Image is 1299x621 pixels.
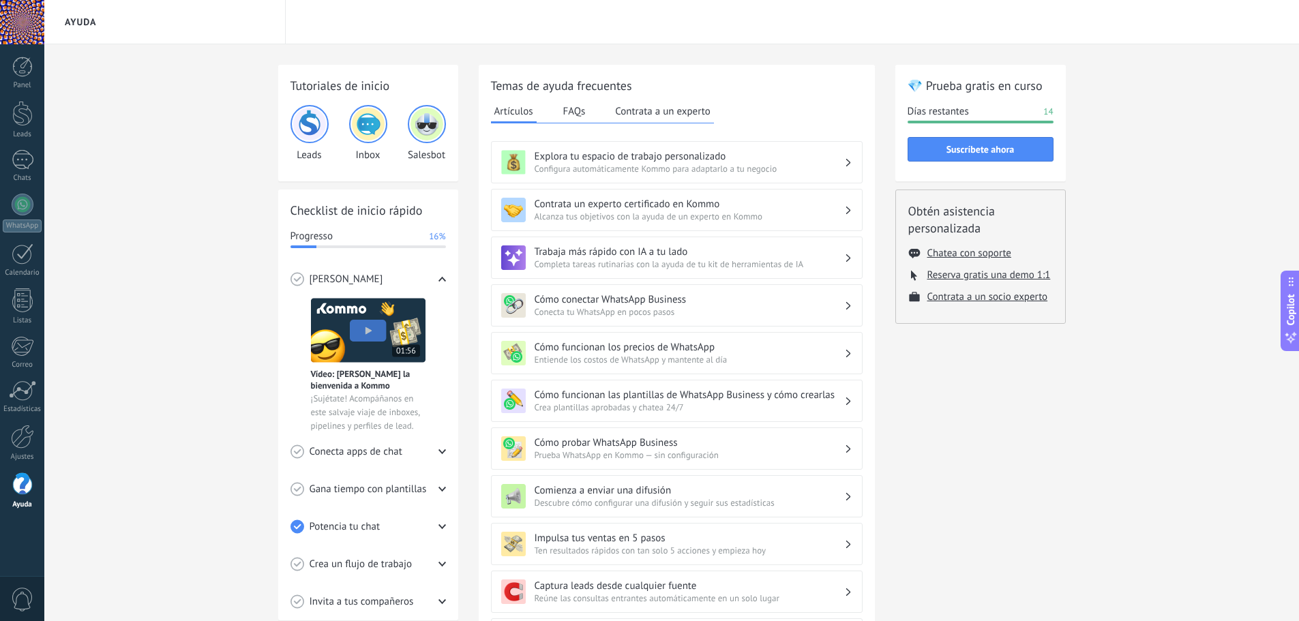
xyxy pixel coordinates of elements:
button: Reserva gratis una demo 1:1 [927,269,1051,282]
h3: Comienza a enviar una difusión [535,484,844,497]
div: Inbox [349,105,387,162]
span: Completa tareas rutinarias con la ayuda de tu kit de herramientas de IA [535,258,844,270]
div: Salesbot [408,105,446,162]
div: WhatsApp [3,219,42,232]
span: Conecta tu WhatsApp en pocos pasos [535,306,844,318]
button: Suscríbete ahora [908,137,1054,162]
div: Leads [3,130,42,139]
span: Descubre cómo configurar una difusión y seguir sus estadísticas [535,497,844,509]
h3: Impulsa tus ventas en 5 pasos [535,532,844,545]
h2: Tutoriales de inicio [290,77,446,94]
div: Chats [3,174,42,183]
div: Calendario [3,269,42,277]
span: Suscríbete ahora [946,145,1015,154]
div: Panel [3,81,42,90]
span: Reúne las consultas entrantes automáticamente en un solo lugar [535,592,844,604]
h2: Temas de ayuda frecuentes [491,77,863,94]
span: Prueba WhatsApp en Kommo — sin configuración [535,449,844,461]
div: Listas [3,316,42,325]
button: Contrata a un socio experto [927,290,1048,303]
div: Leads [290,105,329,162]
h2: Obtén asistencia personalizada [908,202,1053,237]
span: 16% [429,230,445,243]
h3: Captura leads desde cualquier fuente [535,579,844,592]
span: Progresso [290,230,333,243]
h3: Cómo probar WhatsApp Business [535,436,844,449]
button: Contrata a un experto [612,101,713,121]
span: 14 [1043,105,1053,119]
h2: 💎 Prueba gratis en curso [908,77,1054,94]
div: Ajustes [3,453,42,461]
span: Ten resultados rápidos con tan solo 5 acciones y empieza hoy [535,545,844,556]
img: Meet video [311,298,425,363]
div: Correo [3,361,42,369]
h3: Cómo conectar WhatsApp Business [535,293,844,306]
h3: Contrata un experto certificado en Kommo [535,198,844,211]
span: Vídeo: [PERSON_NAME] la bienvenida a Kommo [311,368,425,391]
button: Artículos [491,101,537,123]
div: Estadísticas [3,405,42,414]
div: Ayuda [3,500,42,509]
button: FAQs [560,101,589,121]
span: Copilot [1284,294,1298,325]
h3: Cómo funcionan las plantillas de WhatsApp Business y cómo crearlas [535,389,844,402]
span: [PERSON_NAME] [310,273,383,286]
span: Gana tiempo con plantillas [310,483,427,496]
button: Chatea con soporte [927,247,1011,260]
span: Invita a tus compañeros [310,595,414,609]
span: Entiende los costos de WhatsApp y mantente al día [535,354,844,365]
h3: Trabaja más rápido con IA a tu lado [535,245,844,258]
span: Alcanza tus objetivos con la ayuda de un experto en Kommo [535,211,844,222]
h3: Cómo funcionan los precios de WhatsApp [535,341,844,354]
span: Días restantes [908,105,969,119]
span: Potencia tu chat [310,520,380,534]
h2: Checklist de inicio rápido [290,202,446,219]
span: Conecta apps de chat [310,445,402,459]
span: Configura automáticamente Kommo para adaptarlo a tu negocio [535,163,844,175]
span: Crea plantillas aprobadas y chatea 24/7 [535,402,844,413]
span: ¡Sujétate! Acompáñanos en este salvaje viaje de inboxes, pipelines y perfiles de lead. [311,392,425,433]
span: Crea un flujo de trabajo [310,558,413,571]
h3: Explora tu espacio de trabajo personalizado [535,150,844,163]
